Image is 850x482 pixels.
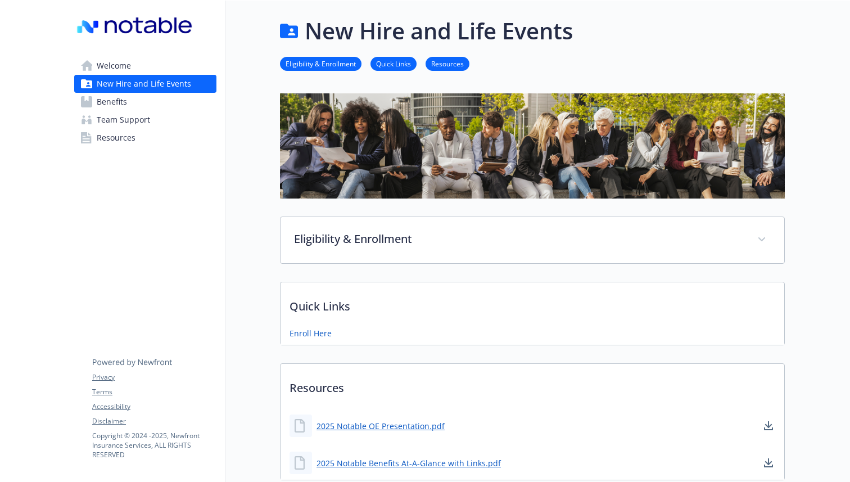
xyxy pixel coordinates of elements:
a: Eligibility & Enrollment [280,58,361,69]
a: New Hire and Life Events [74,75,216,93]
span: Welcome [97,57,131,75]
p: Resources [281,364,784,406]
span: Resources [97,129,135,147]
p: Eligibility & Enrollment [294,231,744,247]
a: Quick Links [370,58,417,69]
img: new hire page banner [280,93,785,199]
a: Disclaimer [92,416,216,426]
p: Quick Links [281,282,784,324]
span: New Hire and Life Events [97,75,191,93]
span: Team Support [97,111,150,129]
h1: New Hire and Life Events [305,14,573,48]
a: Welcome [74,57,216,75]
p: Copyright © 2024 - 2025 , Newfront Insurance Services, ALL RIGHTS RESERVED [92,431,216,460]
a: Privacy [92,372,216,382]
span: Benefits [97,93,127,111]
a: 2025 Notable OE Presentation.pdf [317,420,445,432]
a: Enroll Here [290,327,332,339]
a: Resources [74,129,216,147]
a: Accessibility [92,402,216,412]
a: Resources [426,58,469,69]
a: Team Support [74,111,216,129]
a: download document [762,456,775,470]
a: 2025 Notable Benefits At-A-Glance with Links.pdf [317,457,501,469]
a: download document [762,419,775,433]
div: Eligibility & Enrollment [281,217,784,263]
a: Terms [92,387,216,397]
a: Benefits [74,93,216,111]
